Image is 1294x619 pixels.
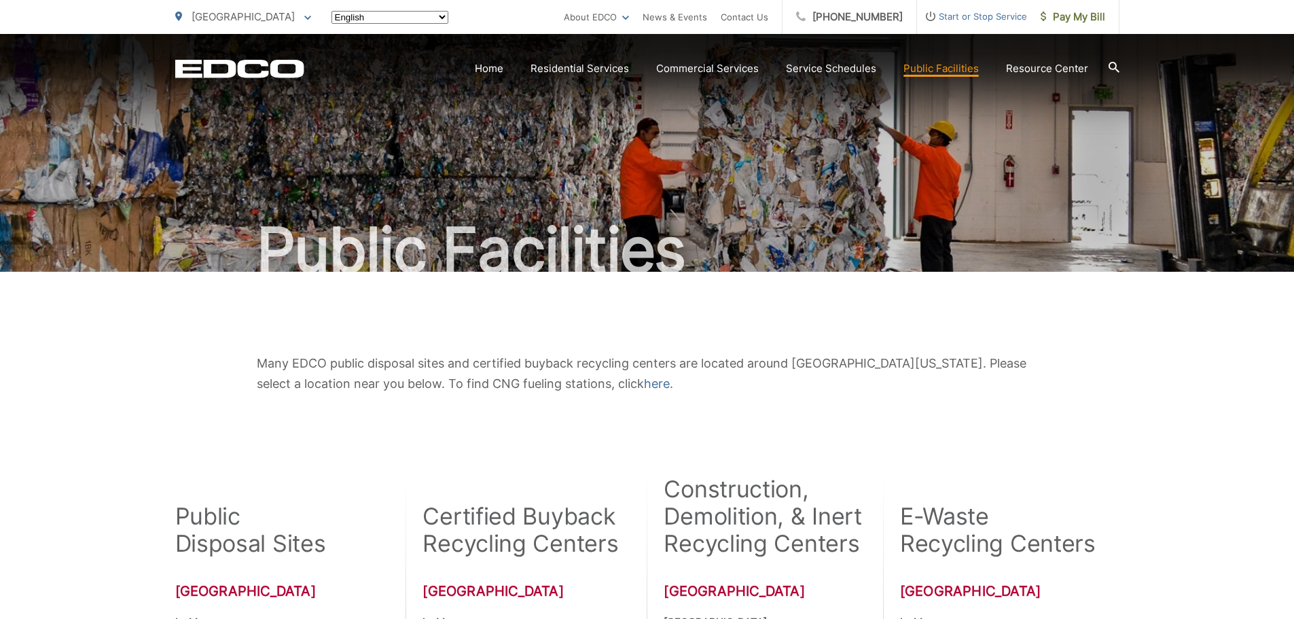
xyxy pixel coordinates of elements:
[175,583,389,599] h3: [GEOGRAPHIC_DATA]
[175,503,326,557] h2: Public Disposal Sites
[423,583,619,599] h3: [GEOGRAPHIC_DATA]
[786,60,876,77] a: Service Schedules
[257,356,1026,391] span: Many EDCO public disposal sites and certified buyback recycling centers are located around [GEOGR...
[175,216,1119,284] h1: Public Facilities
[903,60,979,77] a: Public Facilities
[475,60,503,77] a: Home
[664,476,865,557] h2: Construction, Demolition, & Inert Recycling Centers
[721,9,768,25] a: Contact Us
[1006,60,1088,77] a: Resource Center
[423,503,619,557] h2: Certified Buyback Recycling Centers
[643,9,707,25] a: News & Events
[644,374,670,394] a: here
[900,583,1119,599] h3: [GEOGRAPHIC_DATA]
[664,583,865,599] h3: [GEOGRAPHIC_DATA]
[531,60,629,77] a: Residential Services
[564,9,629,25] a: About EDCO
[656,60,759,77] a: Commercial Services
[900,503,1096,557] h2: E-Waste Recycling Centers
[175,59,304,78] a: EDCD logo. Return to the homepage.
[331,11,448,24] select: Select a language
[192,10,295,23] span: [GEOGRAPHIC_DATA]
[1041,9,1105,25] span: Pay My Bill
